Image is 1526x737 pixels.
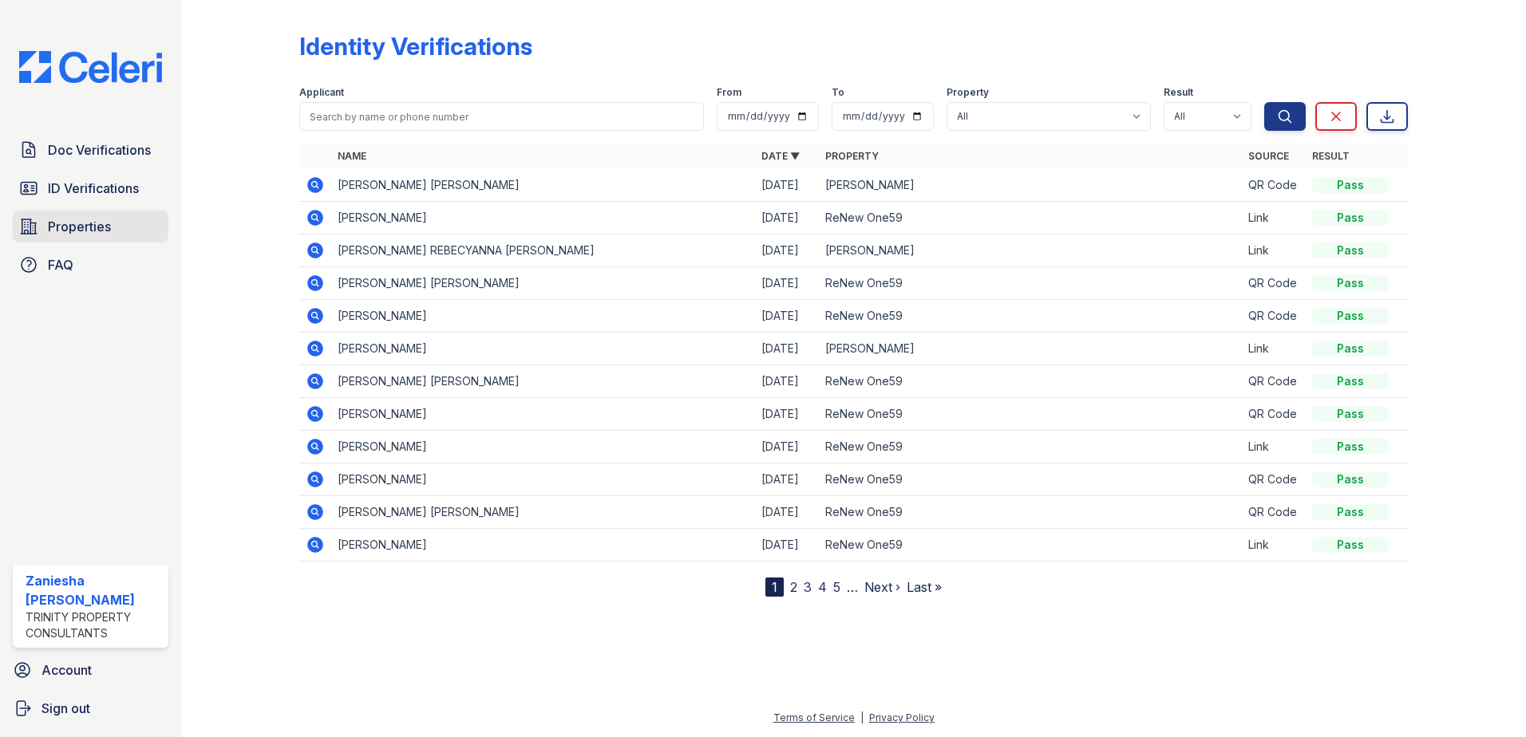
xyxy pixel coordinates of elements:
[1242,398,1306,431] td: QR Code
[819,235,1243,267] td: [PERSON_NAME]
[1242,529,1306,562] td: Link
[26,571,162,609] div: Zaniesha [PERSON_NAME]
[819,496,1243,529] td: ReNew One59
[331,496,755,529] td: [PERSON_NAME] [PERSON_NAME]
[331,300,755,333] td: [PERSON_NAME]
[819,529,1243,562] td: ReNew One59
[819,300,1243,333] td: ReNew One59
[833,579,840,595] a: 5
[773,711,855,723] a: Terms of Service
[26,609,162,641] div: Trinity Property Consultants
[1312,341,1389,357] div: Pass
[1312,150,1350,162] a: Result
[819,398,1243,431] td: ReNew One59
[331,267,755,300] td: [PERSON_NAME] [PERSON_NAME]
[755,529,819,562] td: [DATE]
[755,463,819,496] td: [DATE]
[299,102,704,131] input: Search by name or phone number
[1242,202,1306,235] td: Link
[331,463,755,496] td: [PERSON_NAME]
[1242,365,1306,398] td: QR Code
[1242,431,1306,463] td: Link
[1312,308,1389,324] div: Pass
[755,365,819,398] td: [DATE]
[48,217,111,236] span: Properties
[907,579,942,595] a: Last »
[864,579,900,595] a: Next ›
[6,692,175,724] a: Sign out
[331,365,755,398] td: [PERSON_NAME] [PERSON_NAME]
[1242,300,1306,333] td: QR Code
[825,150,879,162] a: Property
[1164,86,1193,99] label: Result
[48,179,139,198] span: ID Verifications
[1242,169,1306,202] td: QR Code
[869,711,935,723] a: Privacy Policy
[1242,333,1306,365] td: Link
[819,333,1243,365] td: [PERSON_NAME]
[13,249,168,281] a: FAQ
[331,169,755,202] td: [PERSON_NAME] [PERSON_NAME]
[755,235,819,267] td: [DATE]
[755,431,819,463] td: [DATE]
[42,699,90,718] span: Sign out
[331,431,755,463] td: [PERSON_NAME]
[331,529,755,562] td: [PERSON_NAME]
[1242,463,1306,496] td: QR Code
[765,577,784,597] div: 1
[6,51,175,83] img: CE_Logo_Blue-a8612792a0a2168367f1c8372b55b34899dd931a85d93a1a3d3e32e68fde9ad4.png
[818,579,827,595] a: 4
[1312,406,1389,422] div: Pass
[338,150,366,162] a: Name
[755,300,819,333] td: [DATE]
[1312,177,1389,193] div: Pass
[1312,210,1389,226] div: Pass
[42,660,92,680] span: Account
[331,333,755,365] td: [PERSON_NAME]
[1312,504,1389,520] div: Pass
[6,654,175,686] a: Account
[819,431,1243,463] td: ReNew One59
[299,32,532,61] div: Identity Verifications
[1312,439,1389,455] div: Pass
[819,463,1243,496] td: ReNew One59
[947,86,989,99] label: Property
[13,211,168,242] a: Properties
[13,172,168,204] a: ID Verifications
[331,202,755,235] td: [PERSON_NAME]
[755,202,819,235] td: [DATE]
[48,140,151,160] span: Doc Verifications
[819,202,1243,235] td: ReNew One59
[331,235,755,267] td: [PERSON_NAME] REBECYANNA [PERSON_NAME]
[1242,235,1306,267] td: Link
[761,150,800,162] a: Date ▼
[819,267,1243,300] td: ReNew One59
[331,398,755,431] td: [PERSON_NAME]
[1242,267,1306,300] td: QR Code
[847,577,858,597] span: …
[819,169,1243,202] td: [PERSON_NAME]
[755,333,819,365] td: [DATE]
[1312,537,1389,553] div: Pass
[717,86,741,99] label: From
[13,134,168,166] a: Doc Verifications
[1312,471,1389,487] div: Pass
[1312,242,1389,258] div: Pass
[790,579,797,595] a: 2
[755,496,819,529] td: [DATE]
[48,255,73,274] span: FAQ
[1312,275,1389,291] div: Pass
[832,86,844,99] label: To
[1242,496,1306,529] td: QR Code
[860,711,864,723] div: |
[819,365,1243,398] td: ReNew One59
[1248,150,1289,162] a: Source
[755,398,819,431] td: [DATE]
[1312,373,1389,389] div: Pass
[299,86,344,99] label: Applicant
[755,267,819,300] td: [DATE]
[804,579,812,595] a: 3
[755,169,819,202] td: [DATE]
